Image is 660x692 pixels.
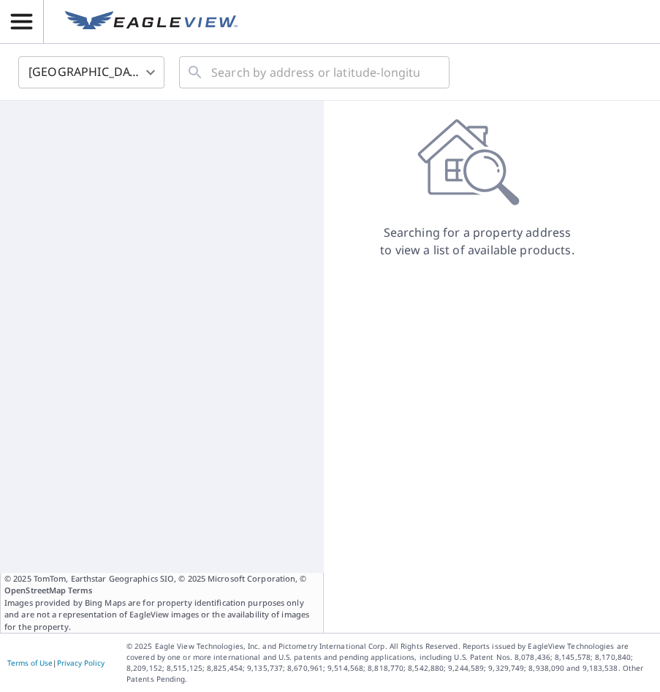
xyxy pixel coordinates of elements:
input: Search by address or latitude-longitude [211,52,420,93]
span: © 2025 TomTom, Earthstar Geographics SIO, © 2025 Microsoft Corporation, © [4,573,319,597]
a: Privacy Policy [57,658,105,668]
a: Terms [68,585,92,596]
img: EV Logo [65,11,238,33]
a: OpenStreetMap [4,585,66,596]
p: © 2025 Eagle View Technologies, Inc. and Pictometry International Corp. All Rights Reserved. Repo... [126,641,653,685]
div: [GEOGRAPHIC_DATA] [18,52,164,93]
p: Searching for a property address to view a list of available products. [379,224,575,259]
p: | [7,658,105,667]
a: EV Logo [56,2,246,42]
a: Terms of Use [7,658,53,668]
